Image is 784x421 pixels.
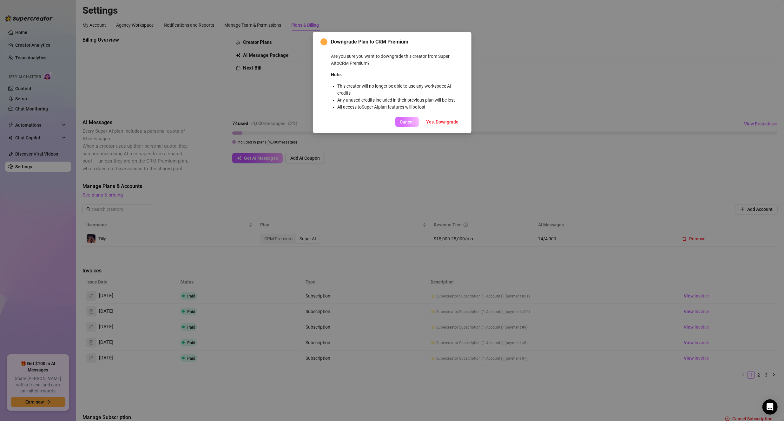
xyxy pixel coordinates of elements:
[338,97,464,104] li: Any unused credits included in their previous plan will be lost
[762,399,778,415] div: Open Intercom Messenger
[338,83,464,97] li: This creator will no longer be able to use any workspace AI credits
[421,117,464,127] button: Yes, Downgrade
[400,119,414,124] span: Cancel
[395,117,419,127] button: Cancel
[331,72,342,77] strong: Note:
[331,53,464,67] p: Are you sure you want to downgrade this creator from Super AI to CRM Premium ?
[320,38,327,45] span: exclamation-circle
[331,38,464,46] span: Downgrade Plan to CRM Premium
[426,119,459,124] span: Yes, Downgrade
[338,104,464,110] li: All access to Super AI plan features will be lost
